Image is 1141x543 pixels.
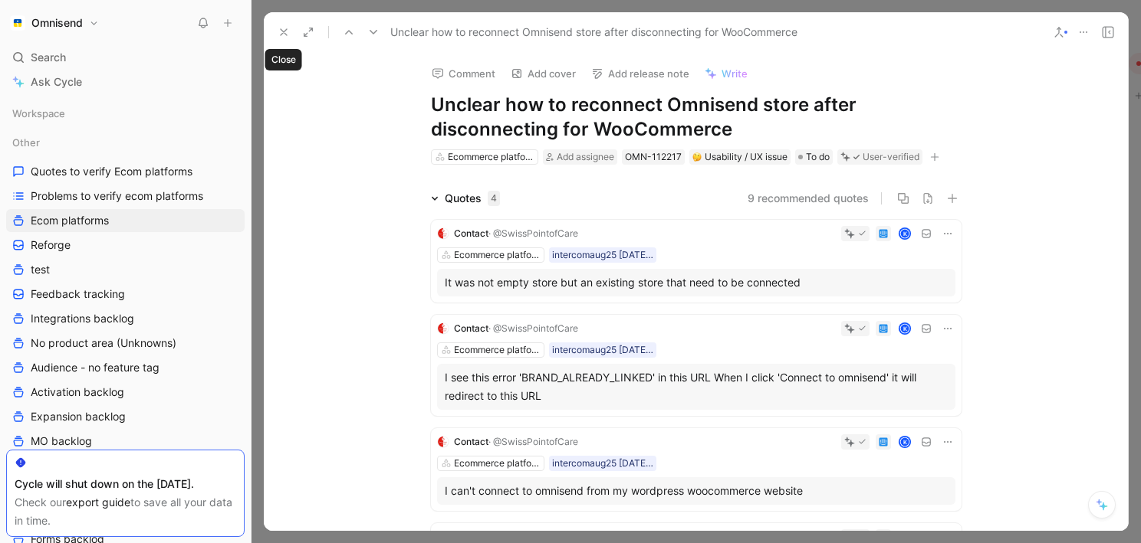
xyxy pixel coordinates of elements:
[445,189,500,208] div: Quotes
[795,149,833,165] div: To do
[488,436,578,447] span: · @SwissPointofCare
[454,227,488,239] span: Contact
[31,16,83,30] h1: Omnisend
[31,164,192,179] span: Quotes to verify Ecom platforms
[6,283,245,306] a: Feedback tracking
[31,311,134,326] span: Integrations backlog
[437,227,449,240] img: logo
[437,322,449,335] img: logo
[31,213,109,228] span: Ecom platforms
[454,247,540,263] div: Ecommerce platforms
[454,342,540,358] div: Ecommerce platforms
[437,531,449,543] img: logo
[454,456,540,471] div: Ecommerce platforms
[488,531,578,542] span: · @SwissPointofCare
[390,23,797,41] span: Unclear how to reconnect Omnisend store after disconnecting for WooCommerce
[31,433,92,449] span: MO backlog
[552,342,653,358] div: intercomaug25 [DATE] 10:40
[899,323,909,333] div: K
[748,189,869,208] button: 9 recommended quotes
[863,149,919,165] div: User-verified
[66,496,130,509] a: export guide
[6,381,245,404] a: Activation backlog
[488,227,578,239] span: · @SwissPointofCare
[6,102,245,125] div: Workspace
[557,151,614,162] span: Add assignee
[31,262,50,277] span: test
[504,63,583,84] button: Add cover
[31,188,203,204] span: Problems to verify ecom platforms
[425,189,506,208] div: Quotes4
[12,106,65,121] span: Workspace
[12,135,40,150] span: Other
[10,15,25,31] img: Omnisend
[454,322,488,334] span: Contact
[425,63,502,84] button: Comment
[445,273,948,292] div: It was not empty store but an existing store that need to be connected
[689,149,791,165] div: 🤔Usability / UX issue
[806,149,830,165] span: To do
[31,335,176,351] span: No product area (Unknowns)
[6,185,245,208] a: Problems to verify ecom platforms
[31,286,125,302] span: Feedback tracking
[448,149,534,165] div: Ecommerce platforms
[692,149,788,165] div: Usability / UX issue
[899,437,909,447] div: K
[6,209,245,232] a: Ecom platforms
[692,152,702,162] img: 🤔
[265,49,302,70] div: Close
[31,237,71,253] span: Reforge
[6,70,245,93] a: Ask Cycle
[454,531,488,542] span: Contact
[31,384,124,400] span: Activation backlog
[899,228,909,238] div: K
[445,368,948,405] div: I see this error 'BRAND_ALREADY_LINKED' in this URL When I click 'Connect to omnisend' it will re...
[454,436,488,447] span: Contact
[552,247,653,263] div: intercomaug25 [DATE] 10:40
[625,149,682,165] div: OMN-112217
[6,46,245,69] div: Search
[488,191,500,206] div: 4
[6,12,103,34] button: OmnisendOmnisend
[6,234,245,257] a: Reforge
[6,307,245,330] a: Integrations backlog
[31,48,66,67] span: Search
[6,332,245,355] a: No product area (Unknowns)
[6,160,245,183] a: Quotes to verify Ecom platforms
[437,436,449,448] img: logo
[6,430,245,453] a: MO backlog
[552,456,653,471] div: intercomaug25 [DATE] 10:40
[722,67,748,80] span: Write
[6,405,245,428] a: Expansion backlog
[31,360,159,375] span: Audience - no feature tag
[15,493,236,530] div: Check our to save all your data in time.
[698,63,755,84] button: Write
[31,73,82,91] span: Ask Cycle
[31,409,126,424] span: Expansion backlog
[6,258,245,281] a: test
[488,322,578,334] span: · @SwissPointofCare
[431,93,962,142] h1: Unclear how to reconnect Omnisend store after disconnecting for WooCommerce
[6,131,245,154] div: Other
[584,63,696,84] button: Add release note
[6,356,245,379] a: Audience - no feature tag
[445,482,948,500] div: I can't connect to omnisend from my wordpress woocommerce website
[15,475,236,493] div: Cycle will shut down on the [DATE].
